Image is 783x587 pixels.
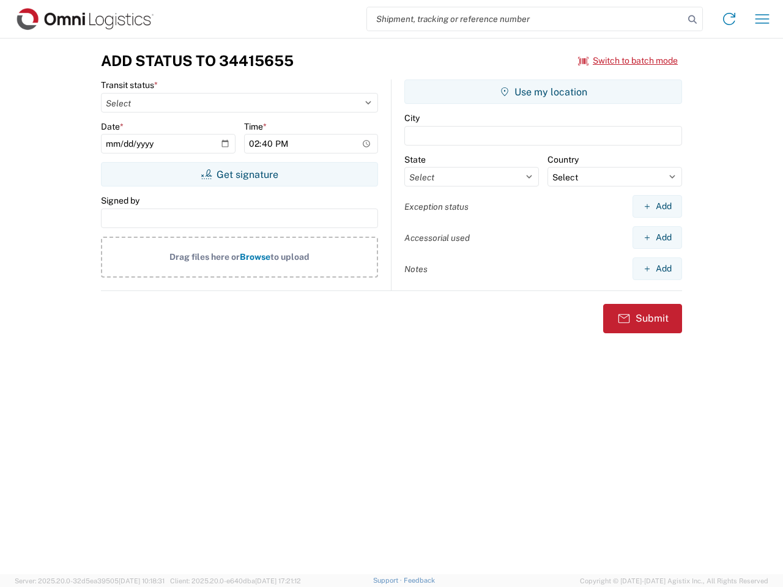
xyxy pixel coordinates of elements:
[404,264,428,275] label: Notes
[404,154,426,165] label: State
[404,577,435,584] a: Feedback
[367,7,684,31] input: Shipment, tracking or reference number
[578,51,678,71] button: Switch to batch mode
[547,154,579,165] label: Country
[603,304,682,333] button: Submit
[255,577,301,585] span: [DATE] 17:21:12
[633,226,682,249] button: Add
[633,195,682,218] button: Add
[15,577,165,585] span: Server: 2025.20.0-32d5ea39505
[404,113,420,124] label: City
[101,121,124,132] label: Date
[373,577,404,584] a: Support
[240,252,270,262] span: Browse
[404,201,469,212] label: Exception status
[404,232,470,243] label: Accessorial used
[244,121,267,132] label: Time
[270,252,310,262] span: to upload
[101,195,139,206] label: Signed by
[101,52,294,70] h3: Add Status to 34415655
[633,257,682,280] button: Add
[101,162,378,186] button: Get signature
[170,577,301,585] span: Client: 2025.20.0-e640dba
[101,79,158,90] label: Transit status
[404,79,682,104] button: Use my location
[169,252,240,262] span: Drag files here or
[580,575,768,586] span: Copyright © [DATE]-[DATE] Agistix Inc., All Rights Reserved
[119,577,165,585] span: [DATE] 10:18:31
